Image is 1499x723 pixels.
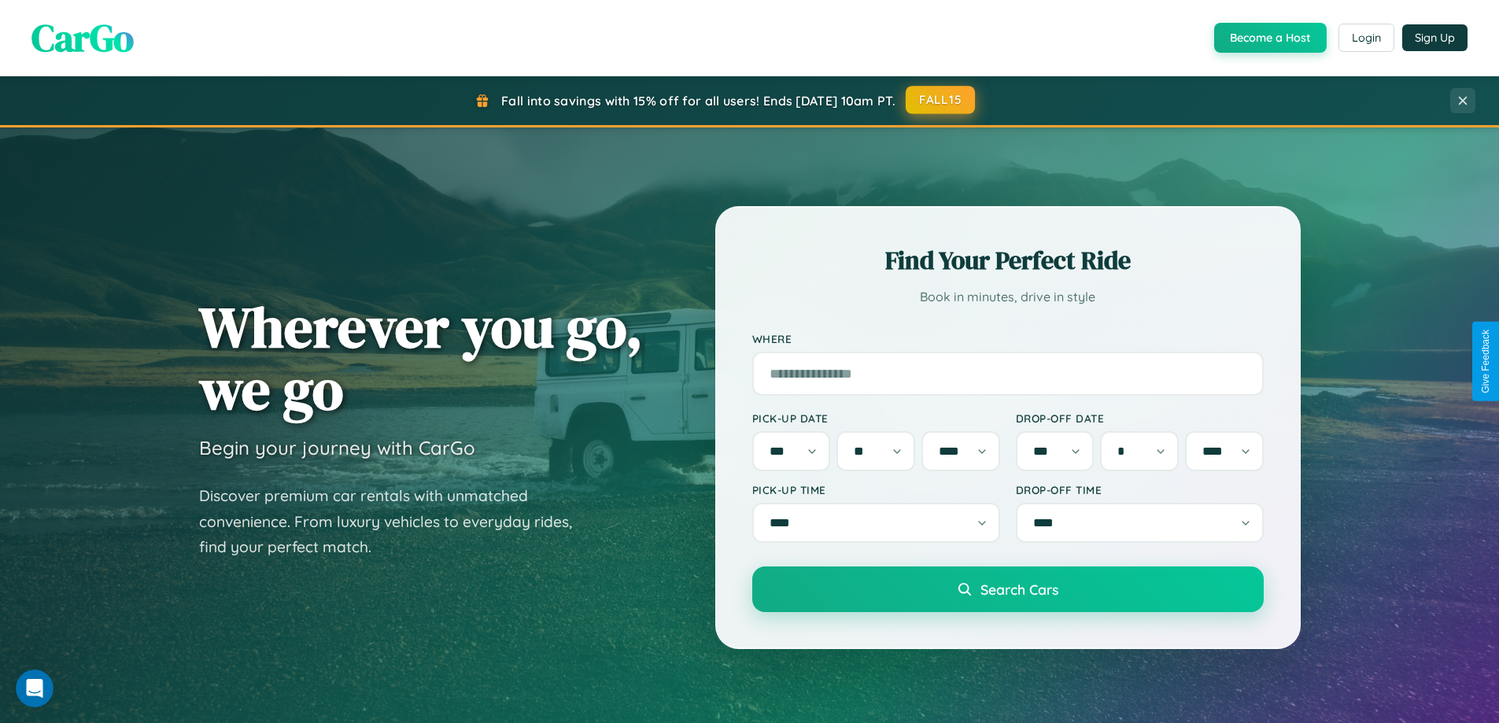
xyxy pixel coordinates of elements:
h3: Begin your journey with CarGo [199,436,475,459]
div: Give Feedback [1480,330,1491,393]
p: Discover premium car rentals with unmatched convenience. From luxury vehicles to everyday rides, ... [199,483,593,560]
h2: Find Your Perfect Ride [752,243,1264,278]
button: Search Cars [752,566,1264,612]
button: FALL15 [906,86,975,114]
button: Login [1338,24,1394,52]
span: Fall into savings with 15% off for all users! Ends [DATE] 10am PT. [501,93,895,109]
label: Drop-off Date [1016,411,1264,425]
span: Search Cars [980,581,1058,598]
button: Sign Up [1402,24,1468,51]
label: Pick-up Date [752,411,1000,425]
h1: Wherever you go, we go [199,296,643,420]
label: Where [752,332,1264,345]
label: Drop-off Time [1016,483,1264,496]
label: Pick-up Time [752,483,1000,496]
span: CarGo [31,12,134,64]
p: Book in minutes, drive in style [752,286,1264,308]
button: Become a Host [1214,23,1327,53]
iframe: Intercom live chat [16,670,54,707]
